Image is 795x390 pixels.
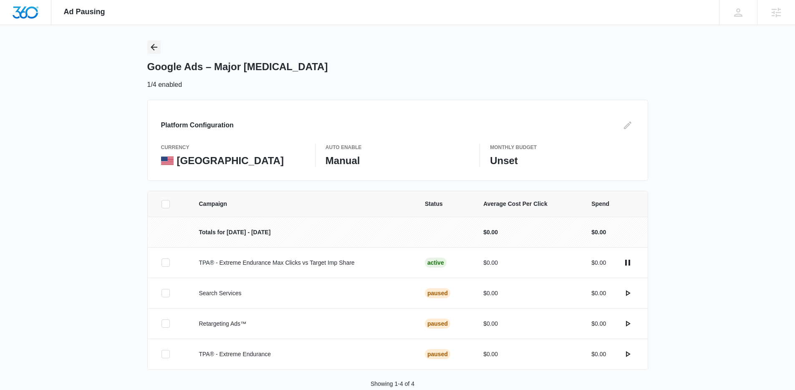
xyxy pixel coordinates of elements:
p: $0.00 [483,350,571,359]
p: $0.00 [483,258,571,267]
p: [GEOGRAPHIC_DATA] [177,154,284,167]
span: Campaign [199,200,404,208]
div: Paused [425,288,450,298]
span: Spend [591,200,634,208]
p: currency [161,144,305,151]
p: TPA® - Extreme Endurance Max Clicks vs Target Imp Share [199,258,404,267]
p: Retargeting Ads™ [199,319,404,328]
p: Auto Enable [326,144,469,151]
p: $0.00 [591,258,606,267]
p: $0.00 [591,319,606,328]
p: $0.00 [483,289,571,298]
span: Status [425,200,463,208]
p: $0.00 [591,350,606,359]
h1: Google Ads – Major [MEDICAL_DATA] [147,61,328,73]
div: Paused [425,349,450,359]
p: Search Services [199,289,404,298]
button: Back [147,41,161,54]
h3: Platform Configuration [161,120,234,130]
button: actions.activate [621,317,634,330]
p: TPA® - Extreme Endurance [199,350,404,359]
p: $0.00 [483,319,571,328]
p: Totals for [DATE] - [DATE] [199,228,404,237]
button: Edit [621,119,634,132]
p: Monthly Budget [490,144,634,151]
p: $0.00 [483,228,571,237]
button: actions.activate [621,286,634,300]
span: Ad Pausing [64,8,105,16]
p: Showing 1-4 of 4 [371,380,414,388]
p: $0.00 [591,228,606,237]
div: Paused [425,319,450,329]
span: Average Cost Per Click [483,200,571,208]
button: actions.pause [621,256,634,269]
div: Active [425,258,447,268]
p: Unset [490,154,634,167]
p: 1/4 enabled [147,80,182,90]
button: actions.activate [621,347,634,361]
p: Manual [326,154,469,167]
p: $0.00 [591,289,606,298]
img: United States [161,157,174,165]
